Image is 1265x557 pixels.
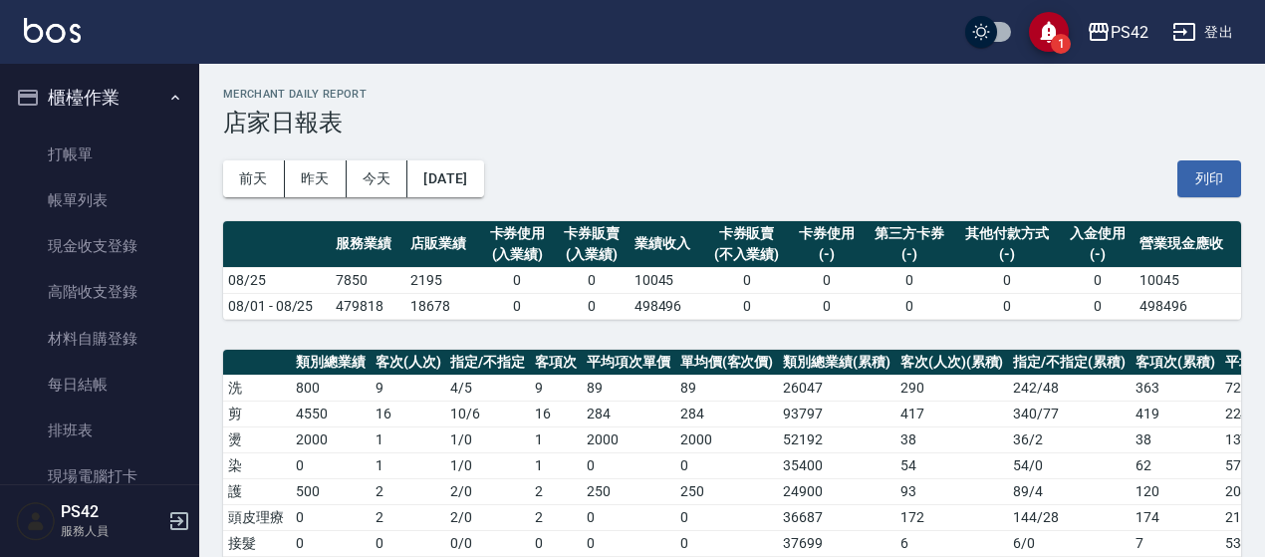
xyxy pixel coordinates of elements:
[371,504,446,530] td: 2
[445,401,530,426] td: 10 / 6
[778,401,895,426] td: 93797
[675,530,779,556] td: 0
[8,269,191,315] a: 高階收支登錄
[1131,350,1220,376] th: 客項次(累積)
[778,375,895,401] td: 26047
[675,504,779,530] td: 0
[291,426,371,452] td: 2000
[560,244,625,265] div: (入業績)
[371,452,446,478] td: 1
[530,478,582,504] td: 2
[675,452,779,478] td: 0
[8,223,191,269] a: 現金收支登錄
[1177,160,1241,197] button: 列印
[582,530,675,556] td: 0
[445,478,530,504] td: 2 / 0
[560,223,625,244] div: 卡券販賣
[291,375,371,401] td: 800
[223,160,285,197] button: 前天
[1008,350,1131,376] th: 指定/不指定(累積)
[582,375,675,401] td: 89
[582,426,675,452] td: 2000
[1061,267,1136,293] td: 0
[291,530,371,556] td: 0
[1066,244,1131,265] div: (-)
[407,160,483,197] button: [DATE]
[895,478,1009,504] td: 93
[1008,401,1131,426] td: 340 / 77
[895,426,1009,452] td: 38
[445,452,530,478] td: 1 / 0
[582,350,675,376] th: 平均項次單價
[630,221,704,268] th: 業績收入
[445,530,530,556] td: 0 / 0
[708,223,784,244] div: 卡券販賣
[530,452,582,478] td: 1
[530,401,582,426] td: 16
[530,504,582,530] td: 2
[630,293,704,319] td: 498496
[445,375,530,401] td: 4 / 5
[1008,530,1131,556] td: 6 / 0
[869,223,949,244] div: 第三方卡券
[1008,426,1131,452] td: 36 / 2
[445,350,530,376] th: 指定/不指定
[1066,223,1131,244] div: 入金使用
[959,244,1056,265] div: (-)
[675,426,779,452] td: 2000
[1008,478,1131,504] td: 89 / 4
[675,401,779,426] td: 284
[864,293,954,319] td: 0
[1051,34,1071,54] span: 1
[675,478,779,504] td: 250
[223,267,331,293] td: 08/25
[869,244,949,265] div: (-)
[223,401,291,426] td: 剪
[223,221,1241,320] table: a dense table
[223,293,331,319] td: 08/01 - 08/25
[778,530,895,556] td: 37699
[582,478,675,504] td: 250
[1131,504,1220,530] td: 174
[1079,12,1156,53] button: PS42
[285,160,347,197] button: 昨天
[530,426,582,452] td: 1
[291,478,371,504] td: 500
[895,375,1009,401] td: 290
[1131,401,1220,426] td: 419
[223,426,291,452] td: 燙
[675,350,779,376] th: 單均價(客次價)
[790,267,865,293] td: 0
[405,293,480,319] td: 18678
[445,426,530,452] td: 1 / 0
[1029,12,1069,52] button: save
[291,401,371,426] td: 4550
[1135,221,1241,268] th: 營業現金應收
[223,504,291,530] td: 頭皮理療
[223,452,291,478] td: 染
[582,401,675,426] td: 284
[371,426,446,452] td: 1
[895,401,1009,426] td: 417
[223,375,291,401] td: 洗
[1131,375,1220,401] td: 363
[371,350,446,376] th: 客次(人次)
[582,452,675,478] td: 0
[1131,478,1220,504] td: 120
[8,316,191,362] a: 材料自購登錄
[708,244,784,265] div: (不入業績)
[778,504,895,530] td: 36687
[8,177,191,223] a: 帳單列表
[1008,504,1131,530] td: 144 / 28
[530,375,582,401] td: 9
[445,504,530,530] td: 2 / 0
[1061,293,1136,319] td: 0
[8,408,191,453] a: 排班表
[331,267,405,293] td: 7850
[778,426,895,452] td: 52192
[795,244,860,265] div: (-)
[1135,267,1241,293] td: 10045
[1131,452,1220,478] td: 62
[582,504,675,530] td: 0
[530,530,582,556] td: 0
